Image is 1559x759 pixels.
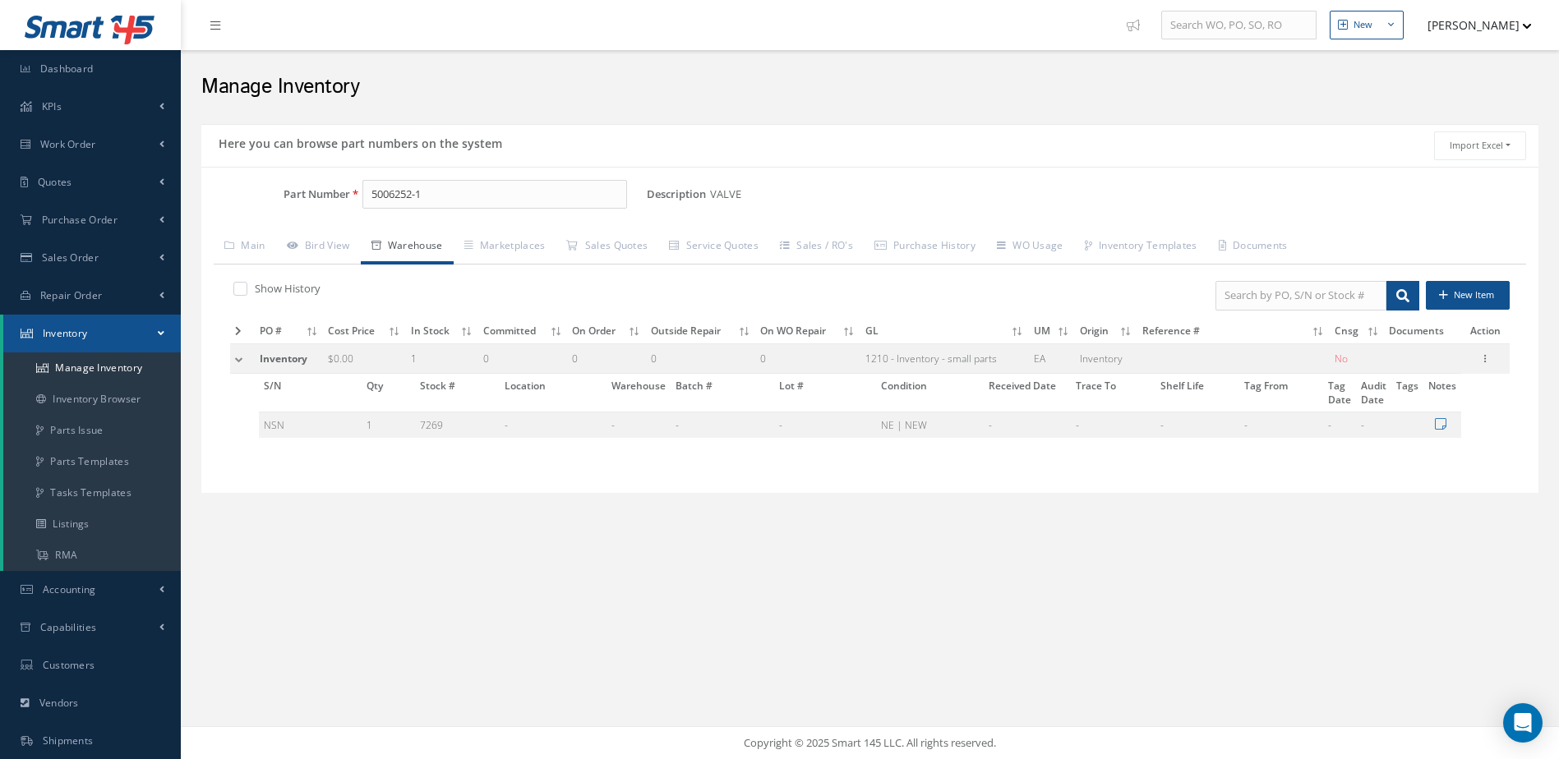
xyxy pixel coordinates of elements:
[1356,374,1391,412] th: Audit Date
[1426,281,1510,310] button: New Item
[1423,374,1461,412] th: Notes
[3,384,181,415] a: Inventory Browser
[860,343,1029,374] td: 1210 - Inventory - small parts
[40,137,96,151] span: Work Order
[671,374,775,412] th: Batch #
[323,319,405,344] th: Cost Price
[1323,412,1356,438] td: -
[1074,230,1208,264] a: Inventory Templates
[607,374,671,412] th: Warehouse
[3,415,181,446] a: Parts Issue
[647,188,706,200] label: Description
[42,213,118,227] span: Purchase Order
[1335,352,1348,366] span: No
[1071,412,1155,438] td: -
[769,230,864,264] a: Sales / RO's
[201,75,1538,99] h2: Manage Inventory
[658,230,769,264] a: Service Quotes
[214,230,276,264] a: Main
[1354,18,1372,32] div: New
[567,343,645,374] td: 0
[505,418,508,432] span: -
[1239,412,1323,438] td: -
[755,319,860,344] th: On WO Repair
[255,319,323,344] th: PO #
[671,412,775,438] td: -
[43,734,94,747] span: Shipments
[259,374,362,412] th: S/N
[323,343,405,374] td: $0.00
[710,180,748,209] span: VALVE
[197,735,1543,752] div: Copyright © 2025 Smart 145 LLC. All rights reserved.
[1330,319,1385,344] th: Cnsg
[3,540,181,571] a: RMA
[984,374,1071,412] th: Received Date
[607,412,671,438] td: -
[774,412,876,438] td: -
[406,343,478,374] td: 1
[362,412,415,438] td: 1
[201,188,350,200] label: Part Number
[1412,9,1532,41] button: [PERSON_NAME]
[251,281,321,296] label: Show History
[646,343,756,374] td: 0
[39,696,79,710] span: Vendors
[478,343,567,374] td: 0
[1029,319,1075,344] th: UM
[415,412,500,438] td: 7269
[556,230,658,264] a: Sales Quotes
[755,343,860,374] td: 0
[864,230,986,264] a: Purchase History
[1323,374,1356,412] th: Tag Date
[3,352,181,384] a: Manage Inventory
[646,319,756,344] th: Outside Repair
[500,374,607,412] th: Location
[42,99,62,113] span: KPIs
[3,315,181,352] a: Inventory
[43,582,96,596] span: Accounting
[1391,374,1423,412] th: Tags
[38,175,72,189] span: Quotes
[1161,11,1317,40] input: Search WO, PO, SO, RO
[1356,412,1391,438] td: -
[230,281,858,300] div: Show and not show all detail with stock
[876,374,984,412] th: Condition
[1330,11,1404,39] button: New
[3,446,181,477] a: Parts Templates
[276,230,361,264] a: Bird View
[1215,281,1386,310] input: Search by PO, S/N or Stock #
[454,230,556,264] a: Marketplaces
[260,352,307,366] span: Inventory
[1461,319,1510,344] th: Action
[40,288,103,302] span: Repair Order
[415,374,500,412] th: Stock #
[214,131,502,151] h5: Here you can browse part numbers on the system
[1071,374,1155,412] th: Trace To
[1155,412,1239,438] td: -
[362,374,415,412] th: Qty
[860,319,1029,344] th: GL
[567,319,645,344] th: On Order
[1503,703,1543,743] div: Open Intercom Messenger
[3,477,181,508] a: Tasks Templates
[1208,230,1298,264] a: Documents
[40,62,94,76] span: Dashboard
[3,508,181,540] a: Listings
[43,326,88,340] span: Inventory
[361,230,454,264] a: Warehouse
[43,658,95,672] span: Customers
[478,319,567,344] th: Committed
[774,374,876,412] th: Lot #
[259,412,362,438] td: NSN
[1137,319,1330,344] th: Reference #
[984,412,1071,438] td: -
[986,230,1074,264] a: WO Usage
[1075,343,1137,374] td: Inventory
[1029,343,1075,374] td: EA
[406,319,478,344] th: In Stock
[42,251,99,264] span: Sales Order
[876,412,984,438] td: NE | NEW
[40,620,97,634] span: Capabilities
[1239,374,1323,412] th: Tag From
[1434,131,1526,160] button: Import Excel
